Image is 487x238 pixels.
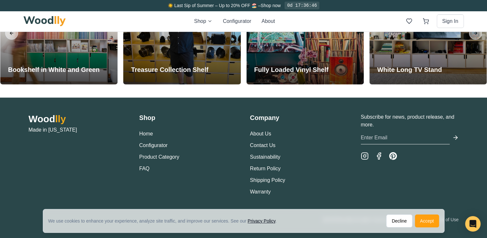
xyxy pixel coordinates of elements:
[139,131,153,136] a: Home
[361,152,369,160] a: Instagram
[23,16,66,26] img: Woodlly
[375,152,383,160] a: Facebook
[386,214,412,227] button: Decline
[250,177,285,183] a: Shipping Policy
[250,113,348,122] h3: Company
[48,218,282,224] div: We use cookies to enhance your experience, analyze site traffic, and improve our services. See our .
[131,65,208,74] h3: Treasure Collection Shelf
[361,131,450,144] input: Enter Email
[139,142,168,149] button: Configurator
[285,2,319,9] div: 0d 17:36:46
[415,214,439,227] button: Accept
[254,65,329,74] h3: Fully Loaded Vinyl Shelf
[437,15,464,28] button: Sign In
[361,113,459,129] p: Subscribe for news, product release, and more.
[250,131,271,136] a: About Us
[465,216,481,232] div: Open Intercom Messenger
[29,126,126,134] p: Made in [US_STATE]
[250,154,280,160] a: Sustainability
[139,166,150,171] a: FAQ
[223,17,251,25] button: Configurator
[248,218,275,223] a: Privacy Policy
[139,154,180,160] a: Product Category
[389,152,397,160] a: Pinterest
[168,3,261,8] span: ☀️ Last Sip of Summer – Up to 20% OFF 🏖️ –
[250,166,281,171] a: Return Policy
[29,113,126,125] h2: Wood
[194,17,212,25] button: Shop
[261,3,281,8] a: Shop now
[377,65,442,74] h3: White Long TV Stand
[250,189,271,194] a: Warranty
[139,113,237,122] h3: Shop
[261,17,275,25] button: About
[250,143,276,148] a: Contact Us
[55,114,66,124] span: lly
[8,65,99,74] h3: Bookshelf in White and Green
